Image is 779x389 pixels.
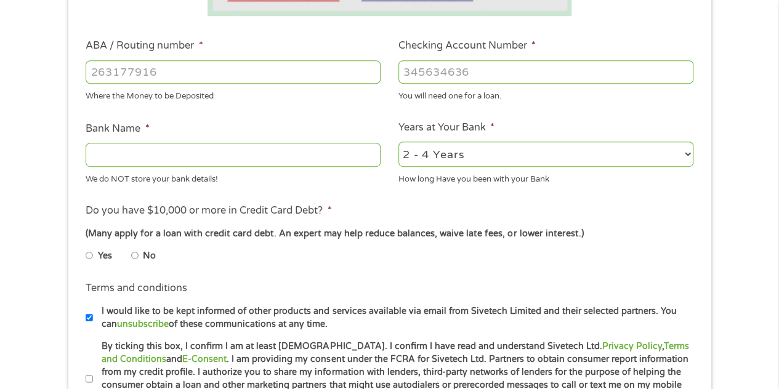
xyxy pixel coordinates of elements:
[86,60,381,84] input: 263177916
[93,305,697,331] label: I would like to be kept informed of other products and services available via email from Sivetech...
[398,39,536,52] label: Checking Account Number
[86,169,381,185] div: We do NOT store your bank details!
[102,341,688,364] a: Terms and Conditions
[98,249,112,263] label: Yes
[398,60,693,84] input: 345634636
[86,204,331,217] label: Do you have $10,000 or more in Credit Card Debt?
[86,86,381,103] div: Where the Money to be Deposited
[398,121,494,134] label: Years at Your Bank
[86,227,693,241] div: (Many apply for a loan with credit card debt. An expert may help reduce balances, waive late fees...
[86,282,187,295] label: Terms and conditions
[398,86,693,103] div: You will need one for a loan.
[117,319,169,329] a: unsubscribe
[86,39,203,52] label: ABA / Routing number
[398,169,693,185] div: How long Have you been with your Bank
[602,341,661,351] a: Privacy Policy
[182,354,227,364] a: E-Consent
[86,122,149,135] label: Bank Name
[143,249,156,263] label: No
